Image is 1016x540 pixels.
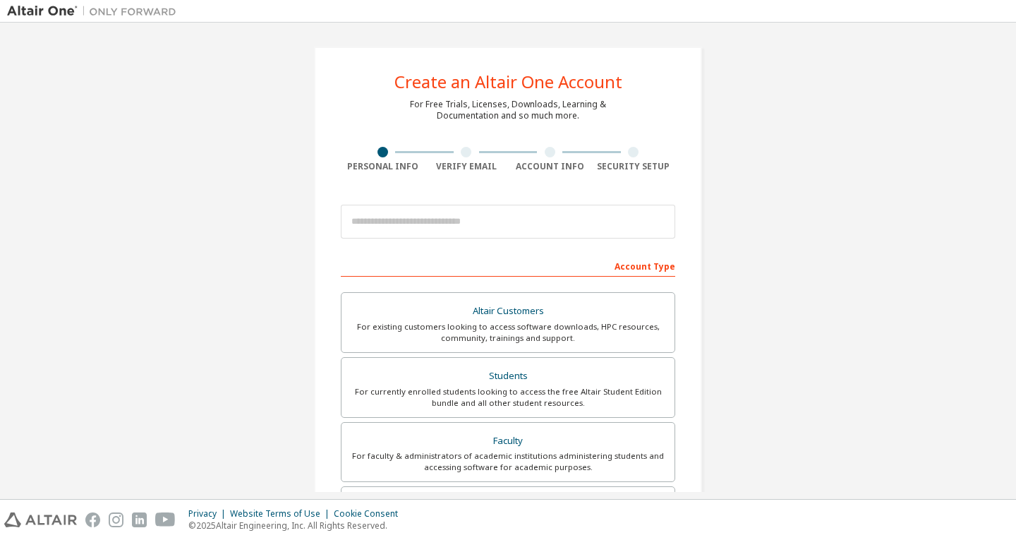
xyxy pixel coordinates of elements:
img: facebook.svg [85,512,100,527]
div: Account Info [508,161,592,172]
div: Students [350,366,666,386]
div: Altair Customers [350,301,666,321]
div: For currently enrolled students looking to access the free Altair Student Edition bundle and all ... [350,386,666,409]
div: For faculty & administrators of academic institutions administering students and accessing softwa... [350,450,666,473]
img: altair_logo.svg [4,512,77,527]
div: Verify Email [425,161,509,172]
div: Privacy [188,508,230,520]
div: For existing customers looking to access software downloads, HPC resources, community, trainings ... [350,321,666,344]
img: linkedin.svg [132,512,147,527]
img: instagram.svg [109,512,123,527]
div: Faculty [350,431,666,451]
div: Personal Info [341,161,425,172]
div: Create an Altair One Account [394,73,622,90]
div: Cookie Consent [334,508,406,520]
div: Security Setup [592,161,676,172]
div: For Free Trials, Licenses, Downloads, Learning & Documentation and so much more. [410,99,606,121]
img: Altair One [7,4,183,18]
div: Website Terms of Use [230,508,334,520]
img: youtube.svg [155,512,176,527]
p: © 2025 Altair Engineering, Inc. All Rights Reserved. [188,520,406,532]
div: Account Type [341,254,675,277]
